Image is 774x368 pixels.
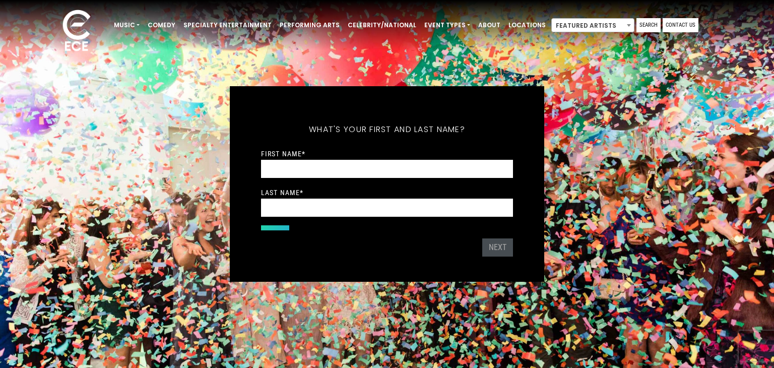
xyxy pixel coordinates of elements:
[261,149,305,158] label: First Name
[144,17,179,34] a: Comedy
[420,17,474,34] a: Event Types
[51,7,102,56] img: ece_new_logo_whitev2-1.png
[663,18,698,32] a: Contact Us
[110,17,144,34] a: Music
[551,18,634,32] span: Featured Artists
[276,17,344,34] a: Performing Arts
[504,17,550,34] a: Locations
[261,111,513,148] h5: What's your first and last name?
[261,188,303,197] label: Last Name
[344,17,420,34] a: Celebrity/National
[474,17,504,34] a: About
[179,17,276,34] a: Specialty Entertainment
[636,18,661,32] a: Search
[552,19,634,33] span: Featured Artists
